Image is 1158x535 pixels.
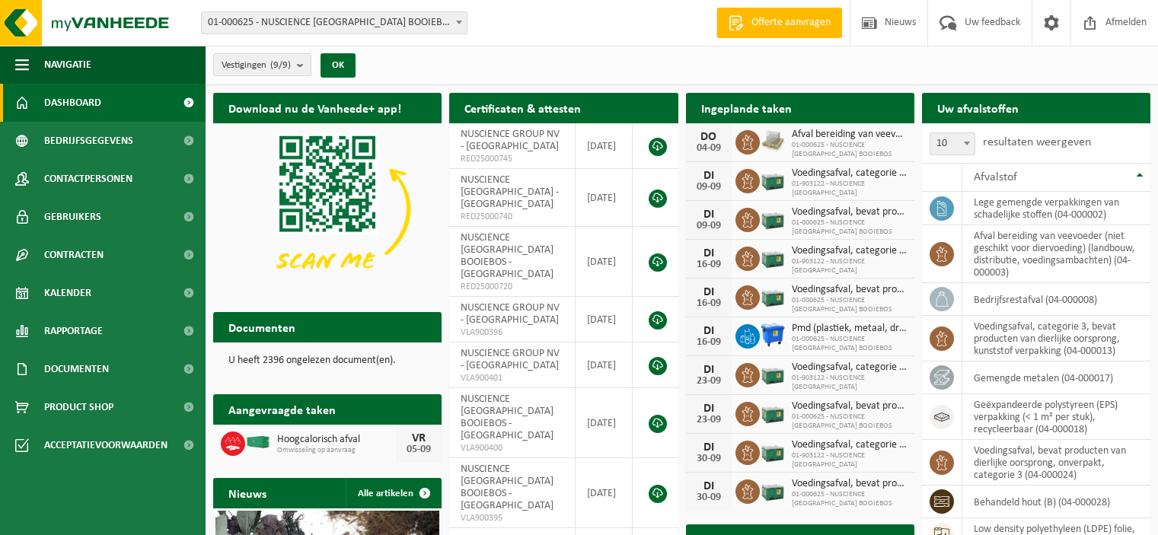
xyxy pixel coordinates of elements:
[222,54,291,77] span: Vestigingen
[792,478,907,490] span: Voedingsafval, bevat producten van dierlijke oorsprong, onverpakt, categorie 3
[694,454,724,464] div: 30-09
[792,167,907,180] span: Voedingsafval, categorie 3, bevat producten van dierlijke oorsprong, kunststof v...
[694,441,724,454] div: DI
[270,60,291,70] count: (9/9)
[792,490,907,508] span: 01-000625 - NUSCIENCE [GEOGRAPHIC_DATA] BOOIEBOS
[694,492,724,503] div: 30-09
[461,442,563,454] span: VLA900400
[760,322,786,348] img: WB-1100-HPE-BE-01
[461,211,563,223] span: RED25000740
[792,257,907,275] span: 01-903122 - NUSCIENCE [GEOGRAPHIC_DATA]
[962,394,1150,440] td: geëxpandeerde polystyreen (EPS) verpakking (< 1 m² per stuk), recycleerbaar (04-000018)
[792,451,907,470] span: 01-903122 - NUSCIENCE [GEOGRAPHIC_DATA]
[792,206,907,218] span: Voedingsafval, bevat producten van dierlijke oorsprong, onverpakt, categorie 3
[962,486,1150,518] td: behandeld hout (B) (04-000028)
[694,325,724,337] div: DI
[962,361,1150,394] td: gemengde metalen (04-000017)
[461,348,560,371] span: NUSCIENCE GROUP NV - [GEOGRAPHIC_DATA]
[760,361,786,387] img: PB-LB-0680-HPE-GN-01
[694,364,724,376] div: DI
[321,53,356,78] button: OK
[202,12,467,33] span: 01-000625 - NUSCIENCE BELGIUM BOOIEBOS - DRONGEN
[694,337,724,348] div: 16-09
[760,400,786,425] img: PB-LB-0680-HPE-GN-01
[461,326,563,339] span: VLA900396
[792,374,907,392] span: 01-903122 - NUSCIENCE [GEOGRAPHIC_DATA]
[576,388,633,458] td: [DATE]
[461,302,560,326] span: NUSCIENCE GROUP NV - [GEOGRAPHIC_DATA]
[44,122,133,160] span: Bedrijfsgegevens
[760,244,786,270] img: PB-LB-0680-HPE-GN-01
[694,131,724,143] div: DO
[213,123,442,295] img: Download de VHEPlus App
[461,174,559,210] span: NUSCIENCE [GEOGRAPHIC_DATA] - [GEOGRAPHIC_DATA]
[694,170,724,182] div: DI
[44,46,91,84] span: Navigatie
[461,153,563,165] span: RED25000745
[44,84,101,122] span: Dashboard
[760,167,786,193] img: PB-LB-0680-HPE-GN-01
[760,128,786,154] img: LP-PA-00000-WDN-11
[983,136,1091,148] label: resultaten weergeven
[461,512,563,524] span: VLA900395
[930,133,975,154] span: 10
[962,316,1150,361] td: voedingsafval, categorie 3, bevat producten van dierlijke oorsprong, kunststof verpakking (04-000...
[694,298,724,309] div: 16-09
[694,415,724,425] div: 23-09
[694,376,724,387] div: 23-09
[694,209,724,221] div: DI
[792,335,907,353] span: 01-000625 - NUSCIENCE [GEOGRAPHIC_DATA] BOOIEBOS
[461,232,553,280] span: NUSCIENCE [GEOGRAPHIC_DATA] BOOIEBOS - [GEOGRAPHIC_DATA]
[760,205,786,231] img: PB-LB-0680-HPE-GN-01
[792,400,907,412] span: Voedingsafval, bevat producten van dierlijke oorsprong, onverpakt, categorie 3
[44,312,103,350] span: Rapportage
[576,297,633,342] td: [DATE]
[346,478,440,508] a: Alle artikelen
[576,227,633,297] td: [DATE]
[576,458,633,528] td: [DATE]
[461,281,563,293] span: RED25000720
[461,463,553,511] span: NUSCIENCE [GEOGRAPHIC_DATA] BOOIEBOS - [GEOGRAPHIC_DATA]
[404,444,434,455] div: 05-09
[576,342,633,388] td: [DATE]
[792,218,907,237] span: 01-000625 - NUSCIENCE [GEOGRAPHIC_DATA] BOOIEBOS
[792,245,907,257] span: Voedingsafval, categorie 3, bevat producten van dierlijke oorsprong, kunststof v...
[694,403,724,415] div: DI
[694,286,724,298] div: DI
[922,93,1034,123] h2: Uw afvalstoffen
[760,283,786,309] img: PB-LB-0680-HPE-GN-01
[716,8,842,38] a: Offerte aanvragen
[277,434,396,446] span: Hoogcalorisch afval
[962,192,1150,225] td: lege gemengde verpakkingen van schadelijke stoffen (04-000002)
[694,143,724,154] div: 04-09
[44,198,101,236] span: Gebruikers
[213,93,416,123] h2: Download nu de Vanheede+ app!
[694,260,724,270] div: 16-09
[694,182,724,193] div: 09-09
[694,247,724,260] div: DI
[962,225,1150,283] td: afval bereiding van veevoeder (niet geschikt voor diervoeding) (landbouw, distributie, voedingsam...
[792,284,907,296] span: Voedingsafval, bevat producten van dierlijke oorsprong, onverpakt, categorie 3
[213,478,282,508] h2: Nieuws
[792,412,907,431] span: 01-000625 - NUSCIENCE [GEOGRAPHIC_DATA] BOOIEBOS
[974,171,1017,183] span: Afvalstof
[449,93,596,123] h2: Certificaten & attesten
[44,350,109,388] span: Documenten
[962,440,1150,486] td: voedingsafval, bevat producten van dierlijke oorsprong, onverpakt, categorie 3 (04-000024)
[245,435,271,449] img: HK-XC-40-GN-00
[228,355,426,366] p: U heeft 2396 ongelezen document(en).
[213,312,311,342] h2: Documenten
[44,274,91,312] span: Kalender
[576,169,633,227] td: [DATE]
[792,439,907,451] span: Voedingsafval, categorie 3, bevat producten van dierlijke oorsprong, kunststof v...
[760,477,786,503] img: PB-LB-0680-HPE-GN-01
[792,129,907,141] span: Afval bereiding van veevoeder (niet geschikt voor diervoeding) (landbouw, distri...
[44,388,113,426] span: Product Shop
[277,446,396,455] span: Omwisseling op aanvraag
[404,432,434,444] div: VR
[760,438,786,464] img: PB-LB-0680-HPE-GN-01
[461,393,553,441] span: NUSCIENCE [GEOGRAPHIC_DATA] BOOIEBOS - [GEOGRAPHIC_DATA]
[213,53,311,76] button: Vestigingen(9/9)
[44,426,167,464] span: Acceptatievoorwaarden
[44,236,104,274] span: Contracten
